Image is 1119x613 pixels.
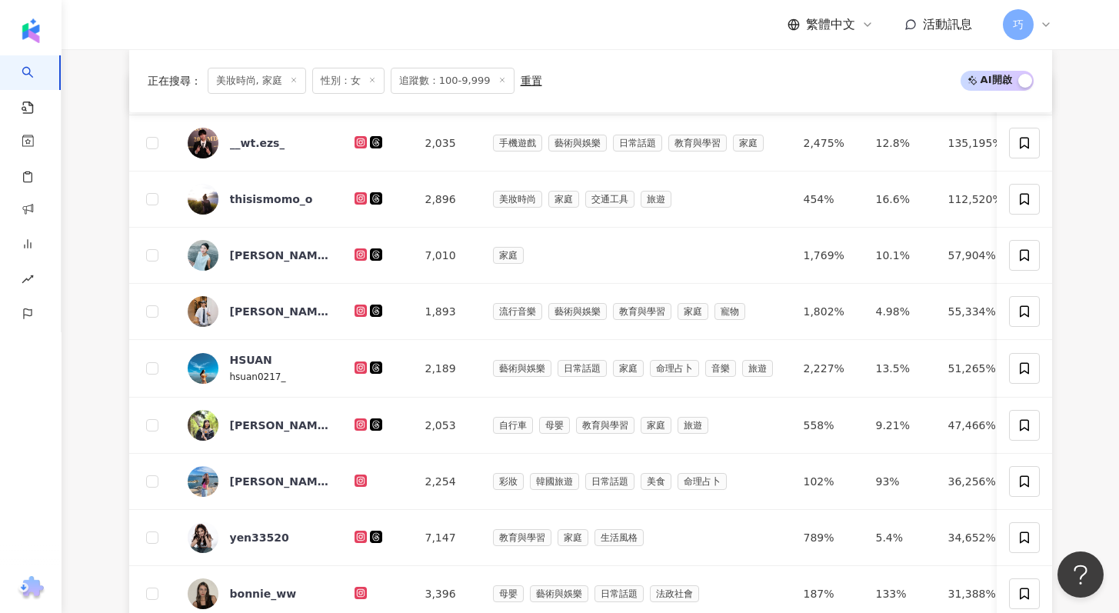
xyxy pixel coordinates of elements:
[188,184,218,215] img: KOL Avatar
[558,360,607,377] span: 日常話題
[22,55,52,115] a: search
[493,473,524,490] span: 彩妝
[1013,16,1024,33] span: 巧
[804,417,851,434] div: 558%
[188,296,218,327] img: KOL Avatar
[493,135,542,152] span: 手機遊戲
[923,17,972,32] span: 活動訊息
[230,371,286,382] span: hsuan0217_
[948,417,1003,434] div: 47,466%
[413,115,481,172] td: 2,035
[804,191,851,208] div: 454%
[650,360,699,377] span: 命理占卜
[876,191,924,208] div: 16.6%
[641,473,671,490] span: 美食
[413,510,481,566] td: 7,147
[641,191,671,208] span: 旅遊
[948,135,1003,152] div: 135,195%
[948,360,1003,377] div: 51,265%
[948,247,1003,264] div: 57,904%
[804,360,851,377] div: 2,227%
[188,466,218,497] img: KOL Avatar
[530,585,588,602] span: 藝術與娛樂
[188,240,330,271] a: KOL Avatar[PERSON_NAME]｜[PERSON_NAME]
[558,529,588,546] span: 家庭
[230,192,313,207] div: thisismomo_o
[413,398,481,454] td: 2,053
[16,576,46,601] img: chrome extension
[493,191,542,208] span: 美妝時尚
[876,303,924,320] div: 4.98%
[230,304,330,319] div: [PERSON_NAME]
[804,529,851,546] div: 789%
[493,529,551,546] span: 教育與學習
[585,473,634,490] span: 日常話題
[188,184,330,215] a: KOL Avatarthisismomo_o
[742,360,773,377] span: 旅遊
[188,578,330,609] a: KOL Avatarbonnie_ww
[208,68,306,94] span: 美妝時尚, 家庭
[188,352,330,385] a: KOL AvatarHSUANhsuan0217_
[650,585,699,602] span: 法政社會
[521,75,542,87] div: 重置
[230,418,330,433] div: [PERSON_NAME]
[230,352,272,368] div: HSUAN
[188,522,330,553] a: KOL Avataryen33520
[493,417,533,434] span: 自行車
[413,454,481,510] td: 2,254
[948,529,1003,546] div: 34,652%
[493,247,524,264] span: 家庭
[413,228,481,284] td: 7,010
[876,417,924,434] div: 9.21%
[548,303,607,320] span: 藝術與娛樂
[876,135,924,152] div: 12.8%
[188,296,330,327] a: KOL Avatar[PERSON_NAME]
[188,240,218,271] img: KOL Avatar
[188,410,218,441] img: KOL Avatar
[876,529,924,546] div: 5.4%
[668,135,727,152] span: 教育與學習
[613,135,662,152] span: 日常話題
[1057,551,1104,598] iframe: Help Scout Beacon - Open
[948,191,1003,208] div: 112,520%
[188,410,330,441] a: KOL Avatar[PERSON_NAME]
[876,585,924,602] div: 133%
[678,303,708,320] span: 家庭
[230,530,289,545] div: yen33520
[548,191,579,208] span: 家庭
[230,586,297,601] div: bonnie_ww
[714,303,745,320] span: 寵物
[705,360,736,377] span: 音樂
[188,128,330,158] a: KOL Avatar__wt.ezs_
[188,578,218,609] img: KOL Avatar
[539,417,570,434] span: 母嬰
[391,68,515,94] span: 追蹤數：100-9,999
[188,466,330,497] a: KOL Avatar[PERSON_NAME]
[18,18,43,43] img: logo icon
[413,284,481,340] td: 1,893
[148,75,201,87] span: 正在搜尋 ：
[613,360,644,377] span: 家庭
[493,585,524,602] span: 母嬰
[312,68,385,94] span: 性別：女
[188,522,218,553] img: KOL Avatar
[948,473,1003,490] div: 36,256%
[594,529,644,546] span: 生活風格
[804,135,851,152] div: 2,475%
[585,191,634,208] span: 交通工具
[804,303,851,320] div: 1,802%
[613,303,671,320] span: 教育與學習
[548,135,607,152] span: 藝術與娛樂
[413,340,481,398] td: 2,189
[948,585,1003,602] div: 31,388%
[188,353,218,384] img: KOL Avatar
[413,172,481,228] td: 2,896
[733,135,764,152] span: 家庭
[188,128,218,158] img: KOL Avatar
[806,16,855,33] span: 繁體中文
[22,264,34,298] span: rise
[493,303,542,320] span: 流行音樂
[530,473,579,490] span: 韓國旅遊
[804,247,851,264] div: 1,769%
[876,247,924,264] div: 10.1%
